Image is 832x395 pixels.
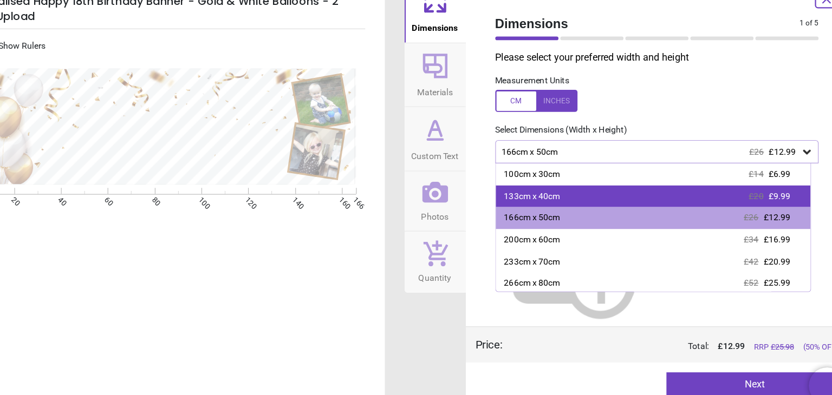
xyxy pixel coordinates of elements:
span: £12.99 [753,157,777,166]
span: RRP [740,329,776,339]
span: £14 [736,176,749,185]
div: 233cm x 70cm [520,253,569,264]
button: Materials [432,65,486,122]
div: 266cm x 80cm [520,272,569,283]
span: Dimensions [438,42,479,58]
span: Quantity [444,262,473,279]
button: Custom Text [432,122,486,178]
span: £16.99 [749,234,773,243]
p: Please select your preferred width and height [512,72,807,84]
span: £26 [736,157,749,166]
span: £ [708,328,732,339]
button: Dimensions [432,9,486,65]
span: Materials [443,98,474,115]
span: Dimensions [512,40,781,56]
span: £12.99 [749,215,773,223]
span: 20 [15,146,36,155]
div: 166cm x 50cm [517,157,782,166]
button: Photos [432,179,486,232]
span: £52 [732,273,745,281]
span: £34 [732,234,745,243]
label: Measurement Units [512,93,577,104]
div: Price : [495,325,518,338]
span: £9.99 [753,196,773,205]
span: Custom Text [438,155,480,171]
div: 166cm x 50cm [520,214,569,225]
span: £ 25.98 [755,330,776,338]
span: £26 [732,215,745,223]
span: £42 [732,254,745,262]
span: 12.99 [713,328,732,337]
span: 50 [15,84,36,94]
iframe: Brevo live chat [789,352,821,384]
div: 100cm x 30cm [520,176,569,187]
span: 0 [15,187,36,196]
span: 30 [15,126,36,135]
button: Quantity [432,232,486,286]
span: (50% OFF) [784,329,815,339]
h5: Personalised Happy 18th Birthday Banner - Gold & White Balloons - 2 Photo Upload [40,17,397,53]
span: 1 of 5 [781,43,797,52]
label: Select Dimensions (Width x Height) [503,137,628,148]
span: £25.99 [749,273,773,281]
button: Next [663,356,819,378]
span: £20.99 [749,254,773,262]
span: 40 [15,105,36,114]
div: Show Rulers [48,62,414,75]
span: £20 [736,196,749,205]
div: 200cm x 60cm [520,234,569,245]
div: 133cm x 40cm [520,195,569,206]
span: 10 [15,167,36,176]
div: Total: [535,328,815,339]
span: £6.99 [753,176,773,185]
span: Photos [446,208,471,225]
